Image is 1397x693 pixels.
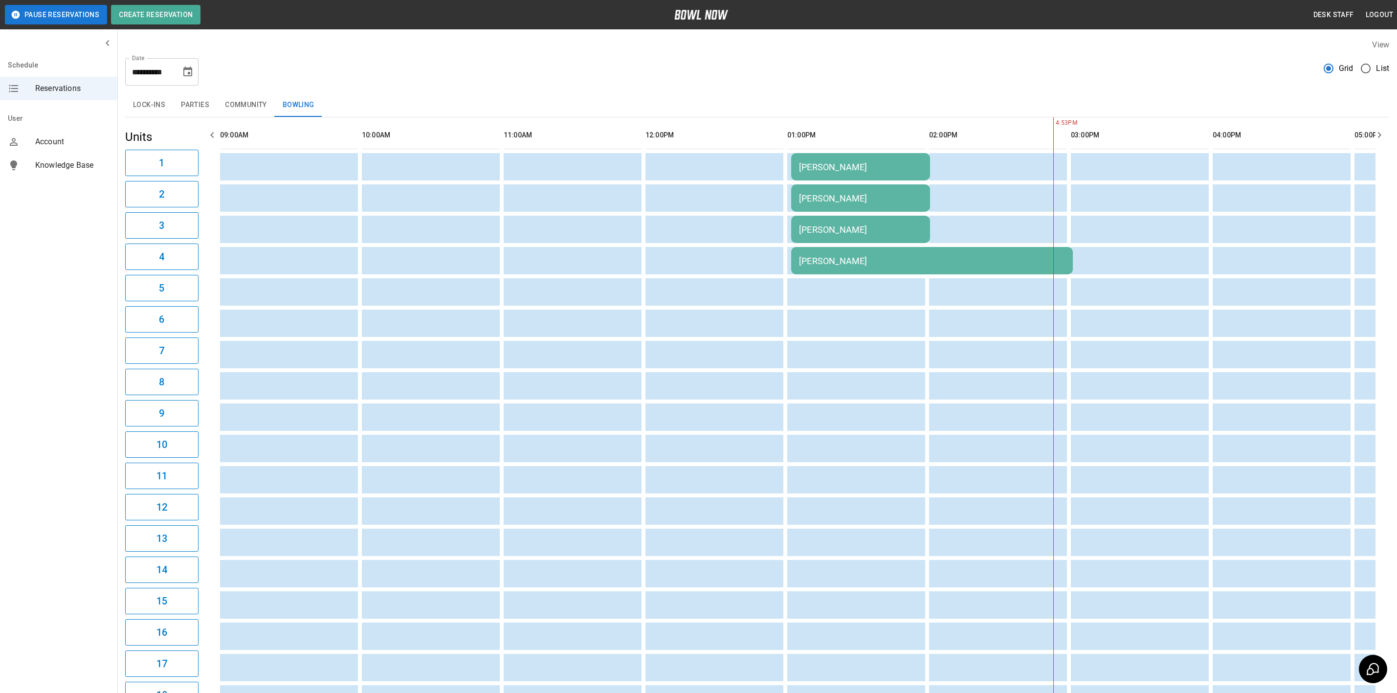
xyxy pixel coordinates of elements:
[362,121,500,149] th: 10:00AM
[125,557,199,583] button: 14
[156,499,167,515] h6: 12
[799,256,1065,266] div: [PERSON_NAME]
[125,181,199,207] button: 2
[275,93,322,117] button: Bowling
[799,193,922,203] div: [PERSON_NAME]
[1376,63,1389,74] span: List
[156,437,167,452] h6: 10
[125,588,199,614] button: 15
[1339,63,1353,74] span: Grid
[125,275,199,301] button: 5
[125,212,199,239] button: 3
[125,306,199,333] button: 6
[125,337,199,364] button: 7
[159,218,164,233] h6: 3
[1053,118,1056,128] span: 4:53PM
[125,400,199,426] button: 9
[125,431,199,458] button: 10
[35,83,110,94] span: Reservations
[159,249,164,265] h6: 4
[125,93,1389,117] div: inventory tabs
[156,562,167,578] h6: 14
[159,186,164,202] h6: 2
[156,625,167,640] h6: 16
[156,468,167,484] h6: 11
[125,369,199,395] button: 8
[159,312,164,327] h6: 6
[1309,6,1358,24] button: Desk Staff
[156,656,167,671] h6: 17
[35,159,110,171] span: Knowledge Base
[156,531,167,546] h6: 13
[125,93,173,117] button: Lock-ins
[159,280,164,296] h6: 5
[173,93,217,117] button: Parties
[159,405,164,421] h6: 9
[645,121,783,149] th: 12:00PM
[217,93,275,117] button: Community
[674,10,728,20] img: logo
[111,5,200,24] button: Create Reservation
[125,494,199,520] button: 12
[125,150,199,176] button: 1
[156,593,167,609] h6: 15
[220,121,358,149] th: 09:00AM
[125,619,199,646] button: 16
[125,463,199,489] button: 11
[125,244,199,270] button: 4
[159,343,164,358] h6: 7
[1372,40,1389,49] label: View
[504,121,642,149] th: 11:00AM
[799,224,922,235] div: [PERSON_NAME]
[178,62,198,82] button: Choose date, selected date is Oct 10, 2025
[125,129,199,145] h5: Units
[125,525,199,552] button: 13
[35,136,110,148] span: Account
[125,650,199,677] button: 17
[5,5,107,24] button: Pause Reservations
[159,155,164,171] h6: 1
[1362,6,1397,24] button: Logout
[159,374,164,390] h6: 8
[799,162,922,172] div: [PERSON_NAME]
